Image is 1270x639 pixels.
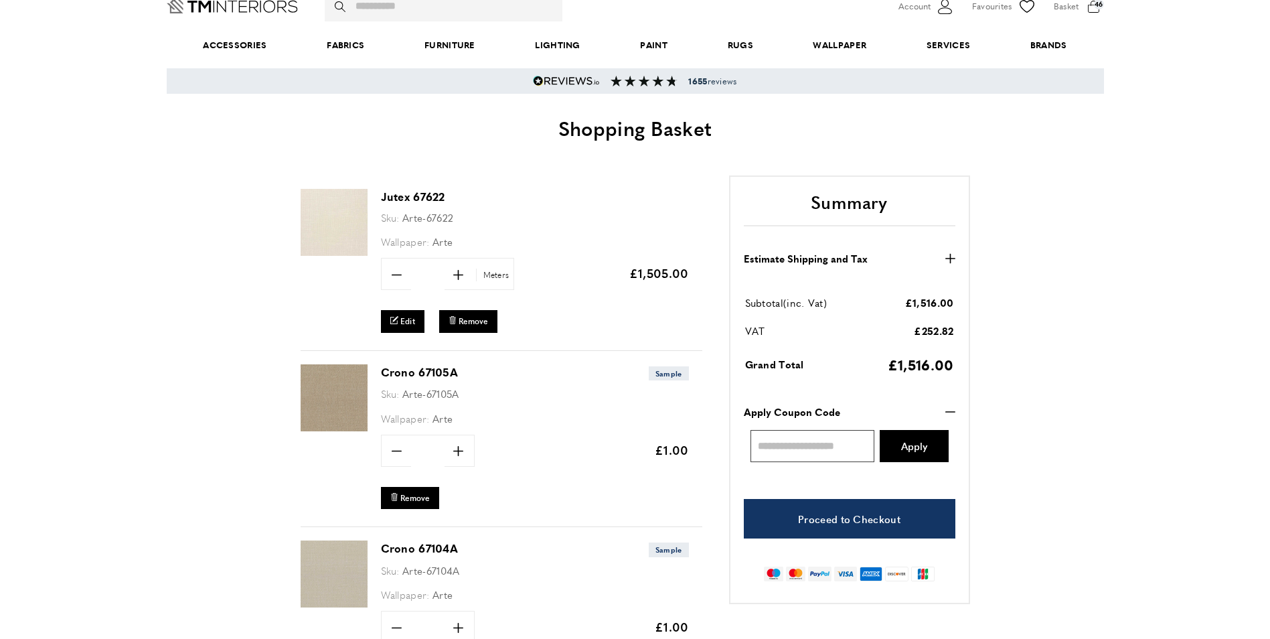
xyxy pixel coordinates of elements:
[1000,25,1097,66] a: Brands
[402,210,453,224] span: Arte-67622
[764,567,783,581] img: maestro
[655,618,689,635] span: £1.00
[905,295,954,309] span: £1,516.00
[655,441,689,458] span: £1.00
[744,251,868,267] strong: Estimate Shipping and Tax
[745,357,804,371] span: Grand Total
[611,25,698,66] a: Paint
[505,25,611,66] a: Lighting
[901,441,927,451] span: Apply
[649,366,689,380] span: Sample
[611,76,678,86] img: Reviews section
[880,430,949,462] button: Apply
[459,315,488,327] span: Remove
[744,190,955,226] h2: Summary
[381,386,400,401] span: Sku:
[744,404,955,420] button: Apply Coupon Code
[381,563,400,577] span: Sku:
[381,189,445,204] a: Jutex 67622
[649,543,689,557] span: Sample
[301,246,368,258] a: Jutex 67622
[301,364,368,431] img: Crono 67105A
[914,324,953,338] span: £252.82
[911,567,935,581] img: jcb
[402,386,459,401] span: Arte-67105A
[301,189,368,256] img: Jutex 67622
[400,315,415,327] span: Edit
[808,567,831,581] img: paypal
[786,567,805,581] img: mastercard
[533,76,600,86] img: Reviews.io 5 stars
[745,324,765,338] span: VAT
[394,25,505,66] a: Furniture
[297,25,394,66] a: Fabrics
[688,76,736,86] span: reviews
[301,541,368,608] img: Crono 67104A
[896,25,1000,66] a: Services
[888,354,954,374] span: £1,516.00
[885,567,908,581] img: discover
[381,541,459,556] a: Crono 67104A
[744,499,955,539] a: Proceed to Checkout
[688,75,707,87] strong: 1655
[629,265,689,281] span: £1,505.00
[744,251,955,267] button: Estimate Shipping and Tax
[381,487,439,509] button: Remove Crono 67105A
[476,269,513,281] span: Meters
[432,411,453,425] span: Arte
[381,234,430,248] span: Wallpaper:
[301,422,368,433] a: Crono 67105A
[745,295,783,309] span: Subtotal
[173,25,297,66] span: Accessories
[381,587,430,601] span: Wallpaper:
[783,295,827,309] span: (inc. Vat)
[783,25,896,66] a: Wallpaper
[432,234,453,248] span: Arte
[432,587,453,601] span: Arte
[439,310,497,332] button: Remove Jutex 67622
[301,598,368,610] a: Crono 67104A
[860,567,883,581] img: american-express
[402,563,459,577] span: Arte-67104A
[698,25,783,66] a: Rugs
[558,113,712,142] span: Shopping Basket
[381,210,400,224] span: Sku:
[744,404,840,420] strong: Apply Coupon Code
[381,364,459,380] a: Crono 67105A
[834,567,856,581] img: visa
[381,411,430,425] span: Wallpaper:
[381,310,425,332] a: Edit Jutex 67622
[400,492,430,504] span: Remove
